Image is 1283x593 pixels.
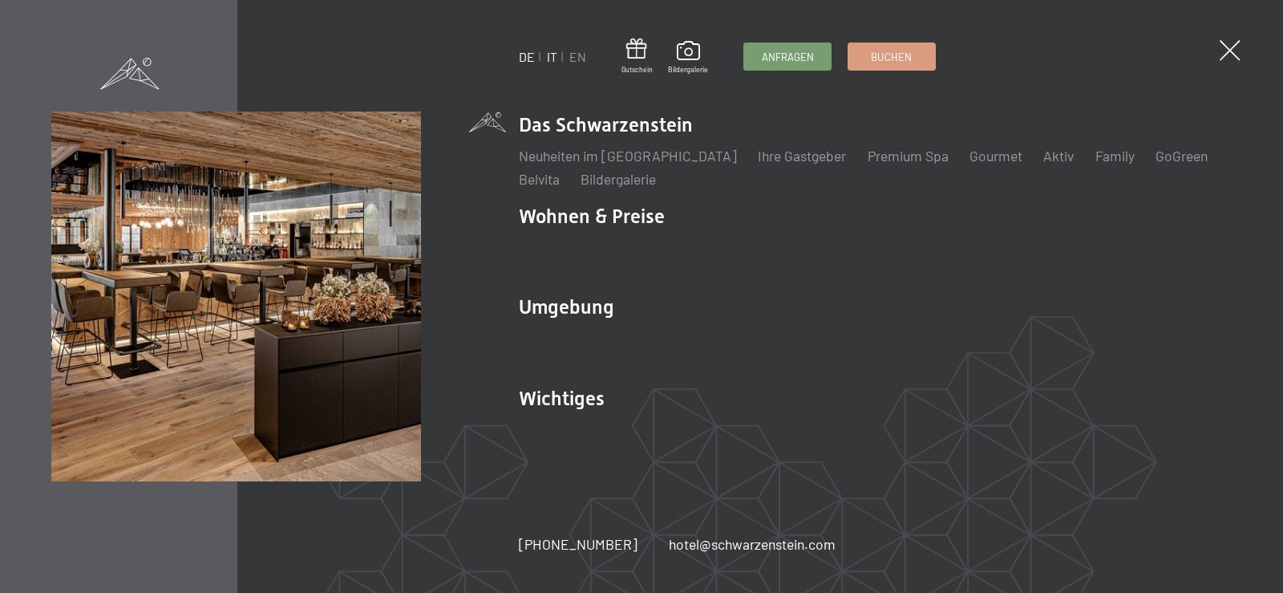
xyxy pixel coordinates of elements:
[969,147,1022,164] a: Gourmet
[848,43,935,70] a: Buchen
[1043,147,1074,164] a: Aktiv
[1156,147,1208,164] a: GoGreen
[621,65,653,75] span: Gutschein
[668,41,708,75] a: Bildergalerie
[547,49,557,64] a: IT
[621,39,653,75] a: Gutschein
[569,49,586,64] a: EN
[519,535,637,553] span: [PHONE_NUMBER]
[519,170,560,188] a: Belvita
[519,534,637,554] a: [PHONE_NUMBER]
[1095,147,1135,164] a: Family
[871,50,912,64] span: Buchen
[744,43,831,70] a: Anfragen
[668,65,708,75] span: Bildergalerie
[581,170,656,188] a: Bildergalerie
[519,49,535,64] a: DE
[868,147,949,164] a: Premium Spa
[519,147,737,164] a: Neuheiten im [GEOGRAPHIC_DATA]
[758,147,846,164] a: Ihre Gastgeber
[669,534,836,554] a: hotel@schwarzenstein.com
[762,50,814,64] span: Anfragen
